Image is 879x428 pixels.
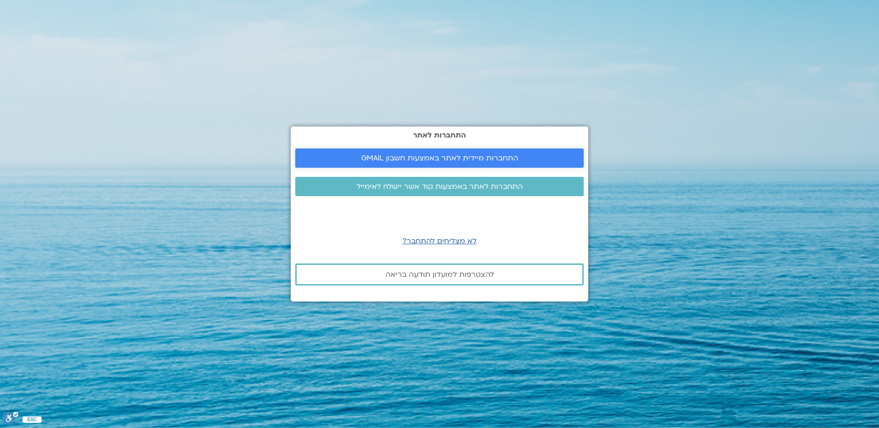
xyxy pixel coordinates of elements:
[402,236,477,246] a: לא מצליחים להתחבר?
[295,148,584,168] a: התחברות מיידית לאתר באמצעות חשבון GMAIL
[295,263,584,285] a: להצטרפות למועדון תודעה בריאה
[295,131,584,139] h2: התחברות לאתר
[385,270,494,279] span: להצטרפות למועדון תודעה בריאה
[357,182,523,191] span: התחברות לאתר באמצעות קוד אשר יישלח לאימייל
[361,154,518,162] span: התחברות מיידית לאתר באמצעות חשבון GMAIL
[295,177,584,196] a: התחברות לאתר באמצעות קוד אשר יישלח לאימייל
